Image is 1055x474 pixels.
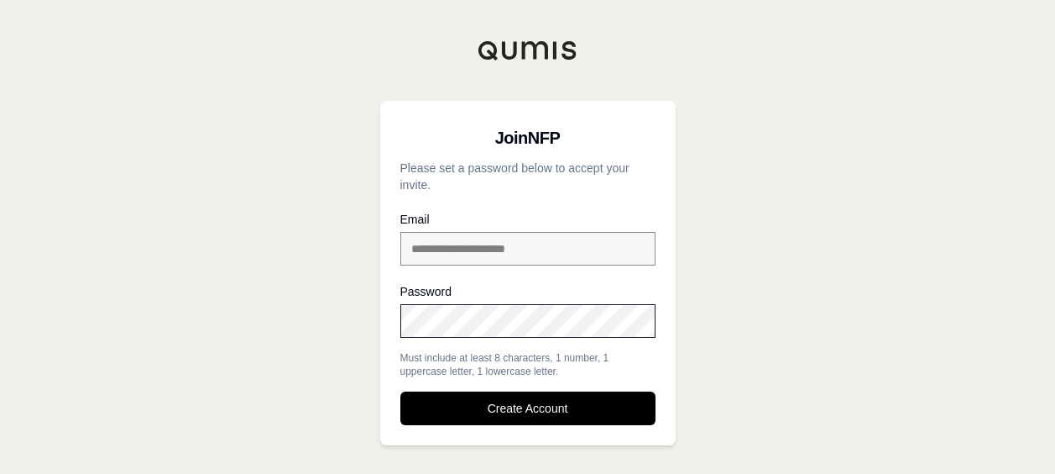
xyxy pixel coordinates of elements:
[400,213,655,225] label: Email
[400,121,655,155] h3: Join NFP
[478,40,578,61] img: Qumis
[400,392,655,425] button: Create Account
[400,160,655,193] p: Please set a password below to accept your invite.
[400,351,655,378] div: Must include at least 8 characters, 1 number, 1 uppercase letter, 1 lowercase letter.
[400,286,655,298] label: Password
